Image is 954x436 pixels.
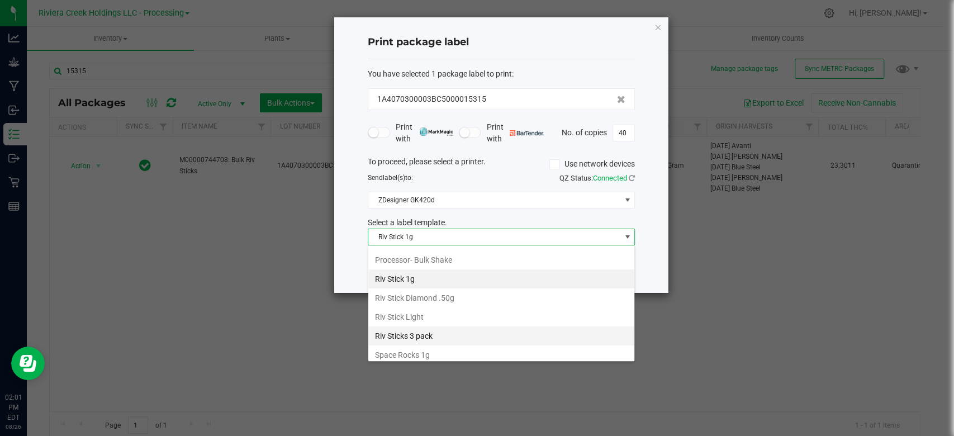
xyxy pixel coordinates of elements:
[368,174,413,182] span: Send to:
[368,326,634,345] li: Riv Sticks 3 pack
[377,93,486,105] span: 1A4070300003BC5000015315
[359,156,643,173] div: To proceed, please select a printer.
[368,269,634,288] li: Riv Stick 1g
[368,345,634,364] li: Space Rocks 1g
[383,174,405,182] span: label(s)
[486,121,544,145] span: Print with
[368,69,512,78] span: You have selected 1 package label to print
[368,68,635,80] div: :
[368,192,620,208] span: ZDesigner GK420d
[368,229,620,245] span: Riv Stick 1g
[549,158,635,170] label: Use network devices
[396,121,453,145] span: Print with
[11,347,45,380] iframe: Resource center
[368,307,634,326] li: Riv Stick Light
[368,250,634,269] li: Processor- Bulk Shake
[419,127,453,136] img: mark_magic_cybra.png
[368,288,634,307] li: Riv Stick Diamond .50g
[562,127,607,136] span: No. of copies
[368,35,635,50] h4: Print package label
[359,217,643,229] div: Select a label template.
[559,174,635,182] span: QZ Status:
[593,174,627,182] span: Connected
[510,130,544,136] img: bartender.png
